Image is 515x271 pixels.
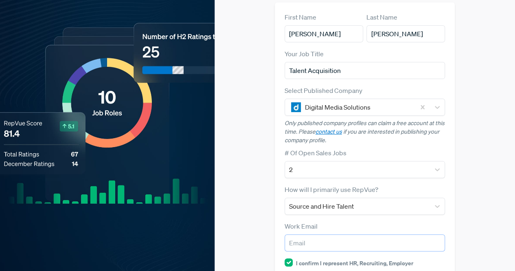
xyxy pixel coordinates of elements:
label: How will I primarily use RepVue? [285,185,378,194]
input: Title [285,62,445,79]
a: contact us [316,128,342,135]
p: Only published company profiles can claim a free account at this time. Please if you are interest... [285,119,445,145]
label: Your Job Title [285,49,324,59]
label: # Of Open Sales Jobs [285,148,346,158]
input: Email [285,234,445,251]
input: Last Name [366,25,445,42]
label: Last Name [366,12,397,22]
label: Select Published Company [285,86,362,95]
img: Digital Media Solutions [291,102,301,112]
input: First Name [285,25,363,42]
label: First Name [285,12,316,22]
label: Work Email [285,221,318,231]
